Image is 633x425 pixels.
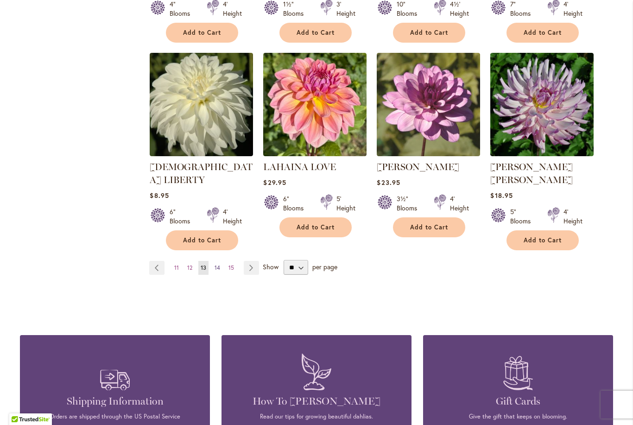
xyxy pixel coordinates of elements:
[201,264,206,271] span: 13
[235,412,398,421] p: Read our tips for growing beautiful dahlias.
[410,223,448,231] span: Add to Cart
[279,217,352,237] button: Add to Cart
[263,262,279,271] span: Show
[150,191,169,200] span: $8.95
[263,53,367,156] img: LAHAINA LOVE
[170,207,196,226] div: 6" Blooms
[297,223,335,231] span: Add to Cart
[228,264,234,271] span: 15
[336,194,355,213] div: 5' Height
[510,207,536,226] div: 5" Blooms
[312,262,337,271] span: per page
[166,230,238,250] button: Add to Cart
[212,261,222,275] a: 14
[506,230,579,250] button: Add to Cart
[377,53,480,156] img: LAUREN MICHELE
[187,264,192,271] span: 12
[490,161,573,185] a: [PERSON_NAME] [PERSON_NAME]
[490,191,513,200] span: $18.95
[7,392,33,418] iframe: Launch Accessibility Center
[283,194,309,213] div: 6" Blooms
[226,261,236,275] a: 15
[150,161,253,185] a: [DEMOGRAPHIC_DATA] LIBERTY
[410,29,448,37] span: Add to Cart
[393,217,465,237] button: Add to Cart
[263,161,336,172] a: LAHAINA LOVE
[393,23,465,43] button: Add to Cart
[377,149,480,158] a: LAUREN MICHELE
[563,207,582,226] div: 4' Height
[185,261,195,275] a: 12
[223,207,242,226] div: 4' Height
[263,149,367,158] a: LAHAINA LOVE
[397,194,423,213] div: 3½" Blooms
[506,23,579,43] button: Add to Cart
[297,29,335,37] span: Add to Cart
[183,236,221,244] span: Add to Cart
[490,149,594,158] a: LEILA SAVANNA ROSE
[235,395,398,408] h4: How To [PERSON_NAME]
[437,395,599,408] h4: Gift Cards
[150,149,253,158] a: LADY LIBERTY
[34,412,196,421] p: Orders are shipped through the US Postal Service
[377,161,459,172] a: [PERSON_NAME]
[174,264,179,271] span: 11
[166,23,238,43] button: Add to Cart
[490,53,594,156] img: LEILA SAVANNA ROSE
[524,236,562,244] span: Add to Cart
[215,264,220,271] span: 14
[183,29,221,37] span: Add to Cart
[377,178,400,187] span: $23.95
[437,412,599,421] p: Give the gift that keeps on blooming.
[524,29,562,37] span: Add to Cart
[172,261,181,275] a: 11
[450,194,469,213] div: 4' Height
[279,23,352,43] button: Add to Cart
[34,395,196,408] h4: Shipping Information
[150,53,253,156] img: LADY LIBERTY
[263,178,286,187] span: $29.95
